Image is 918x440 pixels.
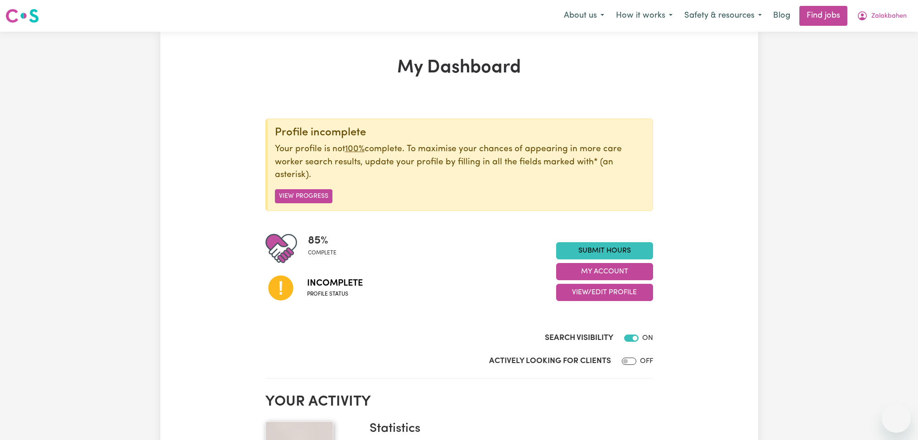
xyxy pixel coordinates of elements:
u: 100% [345,145,365,153]
img: Careseekers logo [5,8,39,24]
span: Profile status [307,290,363,298]
a: Find jobs [799,6,847,26]
a: Careseekers logo [5,5,39,26]
span: Zalakbahen [871,11,907,21]
span: Incomplete [307,277,363,290]
button: Safety & resources [678,6,768,25]
span: 85 % [308,233,336,249]
a: Submit Hours [556,242,653,259]
span: OFF [640,358,653,365]
button: How it works [610,6,678,25]
span: ON [642,335,653,342]
button: My Account [851,6,913,25]
span: complete [308,249,336,257]
a: Blog [768,6,796,26]
p: Your profile is not complete. To maximise your chances of appearing in more care worker search re... [275,143,645,182]
h2: Your activity [265,393,653,411]
h3: Statistics [370,421,646,437]
button: My Account [556,263,653,280]
label: Search Visibility [545,332,613,344]
button: View Progress [275,189,332,203]
h1: My Dashboard [265,57,653,79]
button: About us [558,6,610,25]
iframe: Button to launch messaging window [882,404,911,433]
label: Actively Looking for Clients [489,355,611,367]
button: View/Edit Profile [556,284,653,301]
div: Profile completeness: 85% [308,233,344,264]
div: Profile incomplete [275,126,645,139]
